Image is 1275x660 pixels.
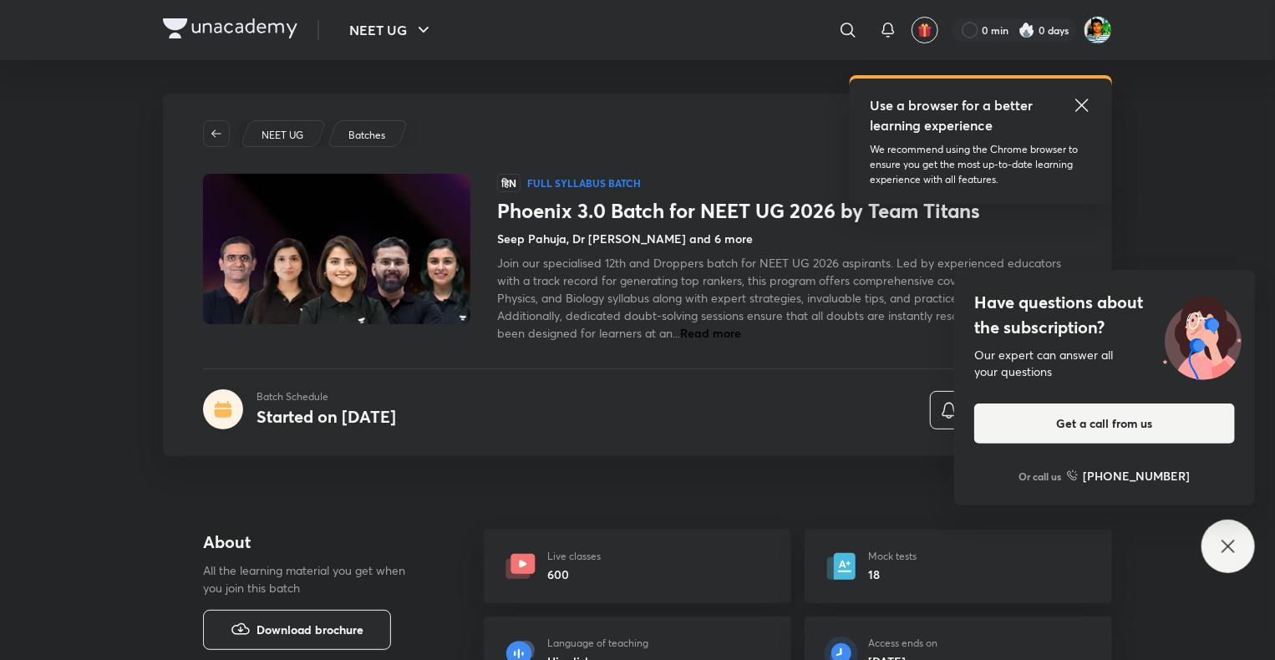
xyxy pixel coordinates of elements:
h4: Have questions about the subscription? [974,290,1235,340]
p: All the learning material you get when you join this batch [203,561,419,597]
img: Company Logo [163,18,297,38]
p: Language of teaching [547,636,648,651]
p: Batches [348,128,385,143]
span: Read more [680,325,741,341]
p: Full Syllabus Batch [527,176,641,190]
p: Or call us [1019,469,1062,484]
span: Join our specialised 12th and Droppers batch for NEET UG 2026 aspirants. Led by experienced educa... [497,255,1063,341]
p: Live classes [547,549,601,564]
div: Our expert can answer all your questions [974,347,1235,380]
h4: About [203,530,430,555]
a: Company Logo [163,18,297,43]
a: Batches [346,128,389,143]
img: avatar [917,23,932,38]
img: ttu_illustration_new.svg [1150,290,1255,380]
h1: Phoenix 3.0 Batch for NEET UG 2026 by Team Titans [497,199,1072,223]
h6: 600 [547,566,601,583]
span: हिN [497,174,521,192]
p: NEET UG [262,128,303,143]
a: NEET UG [259,128,307,143]
button: Get a call from us [974,404,1235,444]
h6: 18 [868,566,917,583]
button: avatar [912,17,938,43]
h5: Use a browser for a better learning experience [870,95,1036,135]
span: Download brochure [257,621,363,639]
p: Batch Schedule [257,389,396,404]
h4: Started on [DATE] [257,405,396,428]
img: Thumbnail [201,172,473,326]
h6: [PHONE_NUMBER] [1084,467,1191,485]
p: Access ends on [868,636,937,651]
p: Mock tests [868,549,917,564]
button: Download brochure [203,610,391,650]
h4: Seep Pahuja, Dr [PERSON_NAME] and 6 more [497,230,753,247]
button: NEET UG [339,13,444,47]
img: streak [1018,22,1035,38]
a: [PHONE_NUMBER] [1067,467,1191,485]
p: We recommend using the Chrome browser to ensure you get the most up-to-date learning experience w... [870,142,1092,187]
img: Mehul Ghosh [1084,16,1112,44]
